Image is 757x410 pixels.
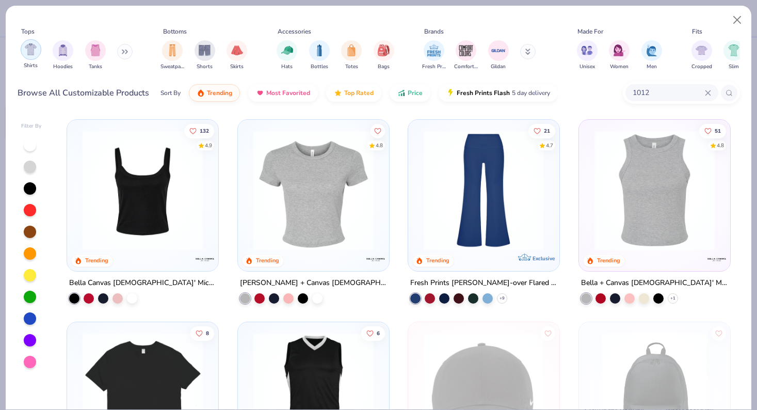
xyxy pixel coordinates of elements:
[77,130,208,250] img: 8af284bf-0d00-45ea-9003-ce4b9a3194ad
[341,40,362,71] button: filter button
[446,89,455,97] img: flash.gif
[454,63,478,71] span: Comfort Colors
[365,248,385,269] img: Bella + Canvas logo
[85,40,106,71] button: filter button
[309,40,330,71] div: filter for Bottles
[311,63,328,71] span: Bottles
[609,40,630,71] button: filter button
[341,40,362,71] div: filter for Totes
[729,63,739,71] span: Slim
[491,43,506,58] img: Gildan Image
[24,62,38,70] span: Shirts
[378,44,389,56] img: Bags Image
[377,330,380,336] span: 6
[89,63,102,71] span: Tanks
[458,43,474,58] img: Comfort Colors Image
[160,40,184,71] button: filter button
[195,40,215,71] button: filter button
[454,40,478,71] button: filter button
[646,44,657,56] img: Men Image
[231,44,243,56] img: Skirts Image
[512,87,550,99] span: 5 day delivery
[500,295,505,301] span: + 9
[723,40,744,71] div: filter for Slim
[230,63,244,71] span: Skirts
[248,130,379,250] img: aa15adeb-cc10-480b-b531-6e6e449d5067
[189,84,240,102] button: Trending
[374,40,394,71] div: filter for Bags
[21,122,42,130] div: Filter By
[614,44,625,56] img: Women Image
[491,63,506,71] span: Gildan
[248,84,318,102] button: Most Favorited
[422,40,446,71] div: filter for Fresh Prints
[610,63,629,71] span: Women
[723,40,744,71] button: filter button
[609,40,630,71] div: filter for Women
[57,44,69,56] img: Hoodies Image
[374,40,394,71] button: filter button
[426,43,442,58] img: Fresh Prints Image
[184,123,214,138] button: Like
[277,40,297,71] button: filter button
[577,27,603,36] div: Made For
[53,40,73,71] button: filter button
[334,89,342,97] img: TopRated.gif
[632,87,705,99] input: Try "T-Shirt"
[69,276,216,289] div: Bella Canvas [DEMOGRAPHIC_DATA]' Micro Ribbed Scoop Tank
[160,88,181,98] div: Sort By
[206,330,209,336] span: 8
[21,39,41,70] div: filter for Shirts
[581,44,593,56] img: Unisex Image
[715,128,721,133] span: 51
[18,87,149,99] div: Browse All Customizable Products
[326,84,381,102] button: Top Rated
[699,123,726,138] button: Like
[200,128,209,133] span: 132
[190,326,214,340] button: Like
[408,89,423,97] span: Price
[160,40,184,71] div: filter for Sweatpants
[691,40,712,71] button: filter button
[207,89,232,97] span: Trending
[541,326,555,340] button: Like
[309,40,330,71] button: filter button
[371,123,385,138] button: Like
[281,44,293,56] img: Hats Image
[199,44,211,56] img: Shorts Image
[546,141,553,149] div: 4.7
[706,248,727,269] img: Bella + Canvas logo
[25,43,37,55] img: Shirts Image
[277,40,297,71] div: filter for Hats
[227,40,247,71] div: filter for Skirts
[281,63,293,71] span: Hats
[717,141,724,149] div: 4.8
[544,128,550,133] span: 21
[712,326,726,340] button: Like
[528,123,555,138] button: Like
[163,27,187,36] div: Bottoms
[696,44,707,56] img: Cropped Image
[647,63,657,71] span: Men
[378,63,390,71] span: Bags
[488,40,509,71] button: filter button
[728,10,747,30] button: Close
[418,130,549,250] img: f981a934-f33f-4490-a3ad-477cd5e6773b
[410,276,557,289] div: Fresh Prints [PERSON_NAME]-over Flared Pants
[53,40,73,71] div: filter for Hoodies
[577,40,598,71] div: filter for Unisex
[240,276,387,289] div: [PERSON_NAME] + Canvas [DEMOGRAPHIC_DATA]' Micro Ribbed Baby Tee
[346,44,357,56] img: Totes Image
[439,84,558,102] button: Fresh Prints Flash5 day delivery
[21,27,35,36] div: Tops
[422,63,446,71] span: Fresh Prints
[728,44,739,56] img: Slim Image
[53,63,73,71] span: Hoodies
[457,89,510,97] span: Fresh Prints Flash
[278,27,311,36] div: Accessories
[424,27,444,36] div: Brands
[533,255,555,261] span: Exclusive
[641,40,662,71] button: filter button
[691,40,712,71] div: filter for Cropped
[197,89,205,97] img: trending.gif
